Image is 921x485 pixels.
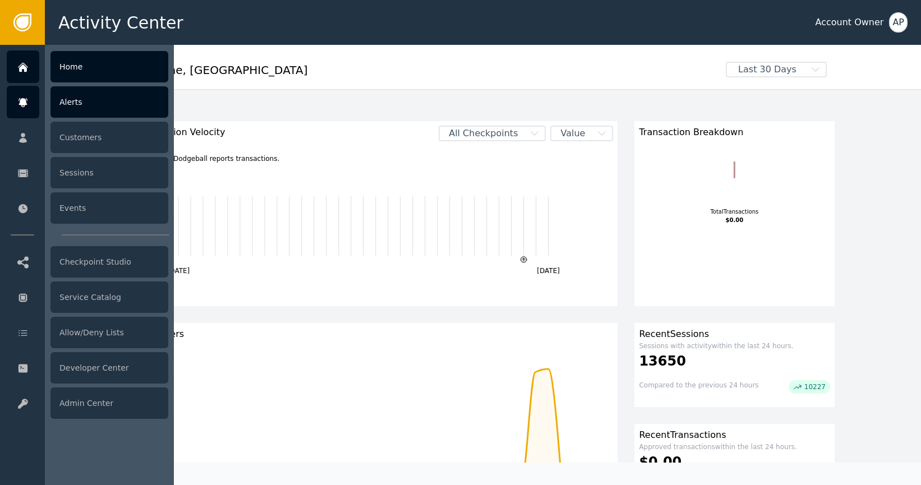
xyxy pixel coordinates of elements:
[7,352,168,384] a: Developer Center
[50,387,168,419] div: Admin Center
[804,381,826,392] span: 10227
[440,127,527,140] span: All Checkpoints
[7,246,168,278] a: Checkpoint Studio
[639,126,743,139] span: Transaction Breakdown
[639,452,830,472] div: $0.00
[639,442,830,452] div: Approved transactions within the last 24 hours.
[136,144,279,154] a: Learn more
[7,121,168,154] a: Customers
[50,281,168,313] div: Service Catalog
[50,192,168,224] div: Events
[639,341,830,351] div: Sessions with activity within the last 24 hours.
[639,380,758,394] div: Compared to the previous 24 hours
[718,62,835,77] button: Last 30 Days
[815,16,883,29] div: Account Owner
[50,86,168,118] div: Alerts
[7,387,168,419] a: Admin Center
[7,86,168,118] a: Alerts
[50,157,168,188] div: Sessions
[550,126,613,141] button: Value
[58,10,183,35] span: Activity Center
[639,428,830,442] div: Recent Transactions
[551,127,594,140] span: Value
[639,351,830,371] div: 13650
[7,316,168,349] a: Allow/Deny Lists
[639,327,830,341] div: Recent Sessions
[439,126,546,141] button: All Checkpoints
[537,267,560,275] text: [DATE]
[136,126,279,139] span: Transaction Velocity
[710,209,759,215] tspan: Total Transactions
[50,246,168,278] div: Checkpoint Studio
[50,352,168,384] div: Developer Center
[7,156,168,189] a: Sessions
[7,50,168,83] a: Home
[727,63,808,76] span: Last 30 Days
[50,317,168,348] div: Allow/Deny Lists
[889,12,908,33] button: AP
[131,62,718,86] div: Welcome , [GEOGRAPHIC_DATA]
[136,327,613,341] div: Customers
[50,122,168,153] div: Customers
[726,217,744,223] tspan: $0.00
[50,51,168,82] div: Home
[136,144,279,164] div: about how Dodgeball reports transactions.
[7,192,168,224] a: Events
[7,281,168,313] a: Service Catalog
